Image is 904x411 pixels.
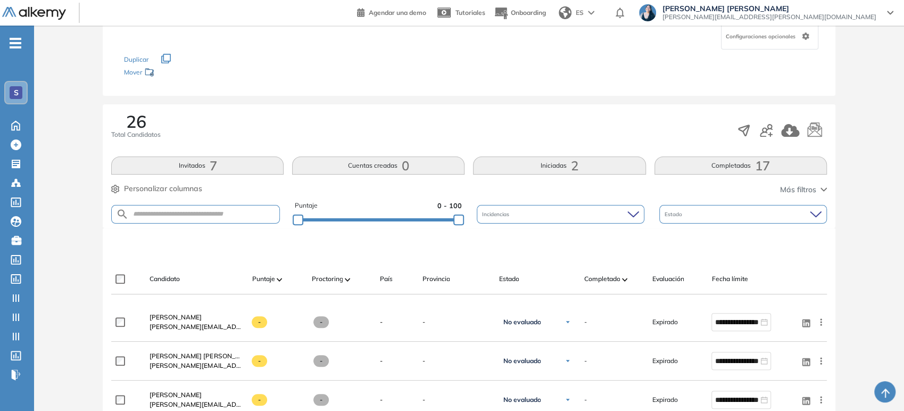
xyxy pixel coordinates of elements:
[379,274,392,284] span: País
[313,394,329,406] span: -
[150,351,243,361] a: [PERSON_NAME] [PERSON_NAME]
[662,4,876,13] span: [PERSON_NAME] [PERSON_NAME]
[652,274,684,284] span: Evaluación
[126,113,146,130] span: 26
[111,130,161,139] span: Total Candidatos
[2,7,66,20] img: Logo
[721,23,818,50] div: Configuraciones opcionales
[652,395,677,405] span: Expirado
[252,355,267,367] span: -
[711,274,748,284] span: Fecha límite
[726,32,798,40] span: Configuraciones opcionales
[576,8,584,18] span: ES
[499,274,519,284] span: Estado
[565,358,571,364] img: Ícono de flecha
[252,316,267,328] span: -
[473,157,645,175] button: Iniciadas2
[654,157,827,175] button: Completadas17
[659,205,827,224] div: Estado
[437,201,462,211] span: 0 - 100
[252,394,267,406] span: -
[150,400,243,409] span: [PERSON_NAME][EMAIL_ADDRESS][PERSON_NAME][DOMAIN_NAME]
[292,157,465,175] button: Cuentas creadas0
[652,317,677,327] span: Expirado
[662,13,876,21] span: [PERSON_NAME][EMAIL_ADDRESS][PERSON_NAME][DOMAIN_NAME]
[584,356,586,366] span: -
[313,316,329,328] span: -
[422,395,490,405] span: -
[482,210,511,218] span: Incidencias
[379,395,382,405] span: -
[150,352,255,360] span: [PERSON_NAME] [PERSON_NAME]
[511,9,546,17] span: Onboarding
[357,5,426,18] a: Agendar una demo
[14,88,19,97] span: S
[652,356,677,366] span: Expirado
[116,208,129,221] img: SEARCH_ALT
[422,356,490,366] span: -
[150,391,202,399] span: [PERSON_NAME]
[588,11,594,15] img: arrow
[150,361,243,371] span: [PERSON_NAME][EMAIL_ADDRESS][PERSON_NAME][DOMAIN_NAME]
[565,319,571,325] img: Ícono de flecha
[477,205,644,224] div: Incidencias
[622,278,627,281] img: [missing "en.ARROW_ALT" translation]
[780,184,827,195] button: Más filtros
[150,313,243,322] a: [PERSON_NAME]
[565,397,571,403] img: Ícono de flecha
[124,63,230,83] div: Mover
[494,2,546,24] button: Onboarding
[559,6,571,19] img: world
[311,274,343,284] span: Proctoring
[124,183,202,194] span: Personalizar columnas
[379,317,382,327] span: -
[252,274,275,284] span: Puntaje
[150,390,243,400] a: [PERSON_NAME]
[379,356,382,366] span: -
[150,274,180,284] span: Candidato
[124,55,148,63] span: Duplicar
[345,278,350,281] img: [missing "en.ARROW_ALT" translation]
[277,278,282,281] img: [missing "en.ARROW_ALT" translation]
[665,210,684,218] span: Estado
[10,42,21,44] i: -
[150,322,243,332] span: [PERSON_NAME][EMAIL_ADDRESS][PERSON_NAME][DOMAIN_NAME]
[111,157,284,175] button: Invitados7
[455,9,485,17] span: Tutoriales
[584,395,586,405] span: -
[503,357,541,365] span: No evaluado
[422,274,450,284] span: Provincia
[584,274,620,284] span: Completado
[503,318,541,326] span: No evaluado
[150,313,202,321] span: [PERSON_NAME]
[111,183,202,194] button: Personalizar columnas
[313,355,329,367] span: -
[369,9,426,17] span: Agendar una demo
[295,201,318,211] span: Puntaje
[780,184,816,195] span: Más filtros
[584,317,586,327] span: -
[422,317,490,327] span: -
[503,396,541,404] span: No evaluado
